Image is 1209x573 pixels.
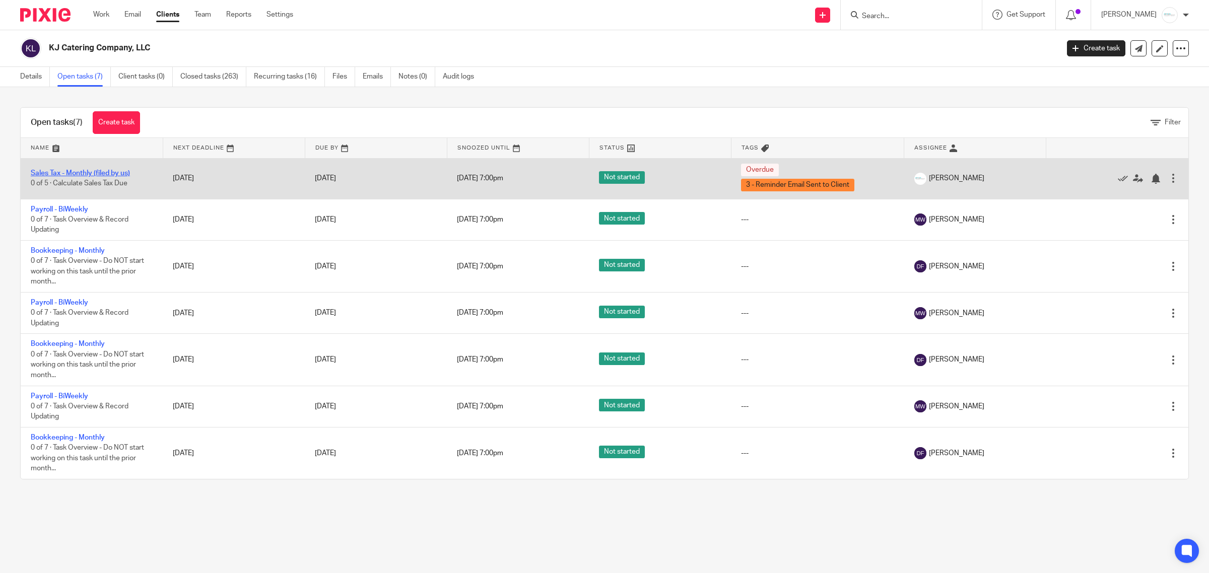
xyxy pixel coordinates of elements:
[266,10,293,20] a: Settings
[180,67,246,87] a: Closed tasks (263)
[1101,10,1157,20] p: [PERSON_NAME]
[599,399,645,411] span: Not started
[914,260,926,272] img: svg%3E
[163,427,305,479] td: [DATE]
[20,38,41,59] img: svg%3E
[457,356,503,363] span: [DATE] 7:00pm
[31,206,88,213] a: Payroll - BiWeekly
[741,401,894,411] div: ---
[163,199,305,240] td: [DATE]
[31,340,105,347] a: Bookkeeping - Monthly
[156,10,179,20] a: Clients
[929,354,984,365] span: [PERSON_NAME]
[599,352,645,365] span: Not started
[1006,11,1045,18] span: Get Support
[914,213,926,226] img: svg%3E
[741,448,894,458] div: ---
[1162,7,1178,23] img: _Logo.png
[49,43,851,53] h2: KJ Catering Company, LLC
[599,145,625,151] span: Status
[124,10,141,20] a: Email
[457,450,503,457] span: [DATE] 7:00pm
[741,164,779,176] span: Overdue
[1118,173,1133,183] a: Mark as done
[599,212,645,225] span: Not started
[31,216,128,234] span: 0 of 7 · Task Overview & Record Updating
[315,263,336,270] span: [DATE]
[163,334,305,386] td: [DATE]
[741,354,894,365] div: ---
[31,247,105,254] a: Bookkeeping - Monthly
[315,356,336,363] span: [DATE]
[398,67,435,87] a: Notes (0)
[31,393,88,400] a: Payroll - BiWeekly
[73,118,83,126] span: (7)
[1067,40,1125,56] a: Create task
[599,446,645,458] span: Not started
[1165,119,1181,126] span: Filter
[929,308,984,318] span: [PERSON_NAME]
[31,351,144,379] span: 0 of 7 · Task Overview - Do NOT start working on this task until the prior month...
[57,67,111,87] a: Open tasks (7)
[741,261,894,271] div: ---
[929,214,984,225] span: [PERSON_NAME]
[599,306,645,318] span: Not started
[31,180,127,187] span: 0 of 5 · Calculate Sales Tax Due
[929,261,984,271] span: [PERSON_NAME]
[914,354,926,366] img: svg%3E
[741,179,854,191] span: 3 - Reminder Email Sent to Client
[31,258,144,285] span: 0 of 7 · Task Overview - Do NOT start working on this task until the prior month...
[31,299,88,306] a: Payroll - BiWeekly
[31,403,128,420] span: 0 of 7 · Task Overview & Record Updating
[20,67,50,87] a: Details
[457,403,503,410] span: [DATE] 7:00pm
[315,216,336,223] span: [DATE]
[914,173,926,185] img: _Logo.png
[443,67,482,87] a: Audit logs
[741,308,894,318] div: ---
[31,117,83,128] h1: Open tasks
[93,111,140,134] a: Create task
[914,400,926,412] img: svg%3E
[31,170,130,177] a: Sales Tax - Monthly (filed by us)
[20,8,71,22] img: Pixie
[332,67,355,87] a: Files
[914,307,926,319] img: svg%3E
[163,240,305,292] td: [DATE]
[914,447,926,459] img: svg%3E
[315,450,336,457] span: [DATE]
[163,293,305,334] td: [DATE]
[163,158,305,199] td: [DATE]
[457,263,503,270] span: [DATE] 7:00pm
[163,386,305,427] td: [DATE]
[31,434,105,441] a: Bookkeeping - Monthly
[741,214,894,225] div: ---
[861,12,952,21] input: Search
[363,67,391,87] a: Emails
[929,173,984,183] span: [PERSON_NAME]
[226,10,251,20] a: Reports
[457,145,510,151] span: Snoozed Until
[31,310,128,327] span: 0 of 7 · Task Overview & Record Updating
[599,259,645,271] span: Not started
[93,10,109,20] a: Work
[457,310,503,317] span: [DATE] 7:00pm
[929,448,984,458] span: [PERSON_NAME]
[457,175,503,182] span: [DATE] 7:00pm
[31,445,144,472] span: 0 of 7 · Task Overview - Do NOT start working on this task until the prior month...
[742,145,759,151] span: Tags
[254,67,325,87] a: Recurring tasks (16)
[599,171,645,184] span: Not started
[315,175,336,182] span: [DATE]
[118,67,173,87] a: Client tasks (0)
[194,10,211,20] a: Team
[315,403,336,410] span: [DATE]
[315,310,336,317] span: [DATE]
[929,401,984,411] span: [PERSON_NAME]
[457,216,503,223] span: [DATE] 7:00pm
